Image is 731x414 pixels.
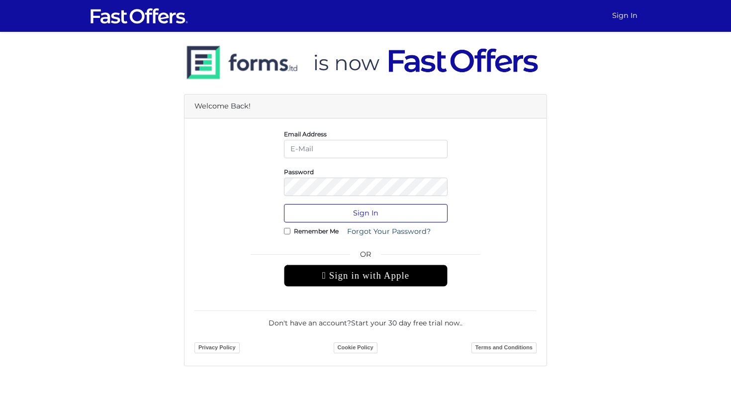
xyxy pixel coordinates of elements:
label: Email Address [284,133,327,135]
div: Welcome Back! [184,95,547,118]
a: Terms and Conditions [471,342,537,353]
div: Don't have an account? . [194,310,537,328]
button: Sign In [284,204,448,222]
input: E-Mail [284,140,448,158]
a: Sign In [608,6,641,25]
label: Remember Me [294,230,339,232]
a: Forgot Your Password? [341,222,437,241]
div: Sign in with Apple [284,265,448,287]
span: OR [284,249,448,265]
a: Cookie Policy [334,342,377,353]
a: Privacy Policy [194,342,240,353]
label: Password [284,171,314,173]
a: Start your 30 day free trial now. [351,318,461,327]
